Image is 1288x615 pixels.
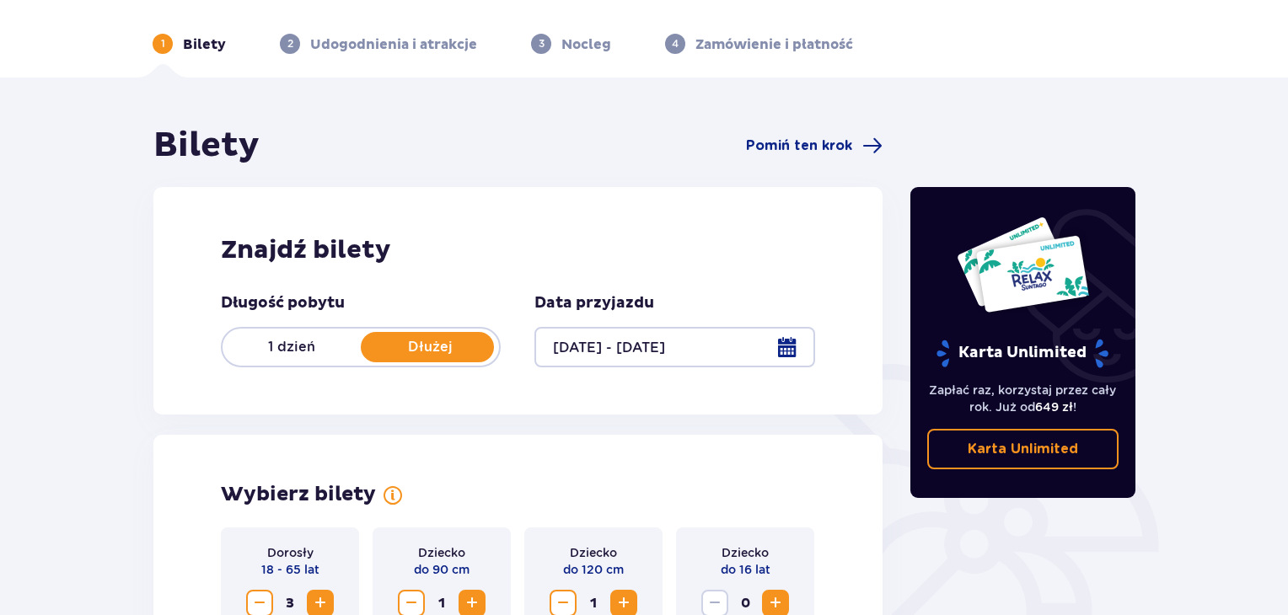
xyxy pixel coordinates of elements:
[418,544,465,561] p: Dziecko
[539,36,545,51] p: 3
[221,234,815,266] h2: Znajdź bilety
[261,561,319,578] p: 18 - 65 lat
[361,338,499,356] p: Dłużej
[310,35,477,54] p: Udogodnienia i atrakcje
[746,136,883,156] a: Pomiń ten krok
[267,544,314,561] p: Dorosły
[221,482,376,507] p: Wybierz bilety
[927,382,1119,415] p: Zapłać raz, korzystaj przez cały rok. Już od !
[721,561,770,578] p: do 16 lat
[563,561,624,578] p: do 120 cm
[287,36,293,51] p: 2
[223,338,361,356] p: 1 dzień
[414,561,470,578] p: do 90 cm
[746,136,852,155] span: Pomiń ten krok
[161,36,165,51] p: 1
[927,429,1119,469] a: Karta Unlimited
[968,440,1078,458] p: Karta Unlimited
[561,35,611,54] p: Nocleg
[672,36,679,51] p: 4
[570,544,617,561] p: Dziecko
[183,35,226,54] p: Bilety
[1035,400,1073,414] span: 649 zł
[935,339,1110,368] p: Karta Unlimited
[534,293,654,313] p: Data przyjazdu
[153,125,260,167] h1: Bilety
[221,293,345,313] p: Długość pobytu
[722,544,769,561] p: Dziecko
[695,35,853,54] p: Zamówienie i płatność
